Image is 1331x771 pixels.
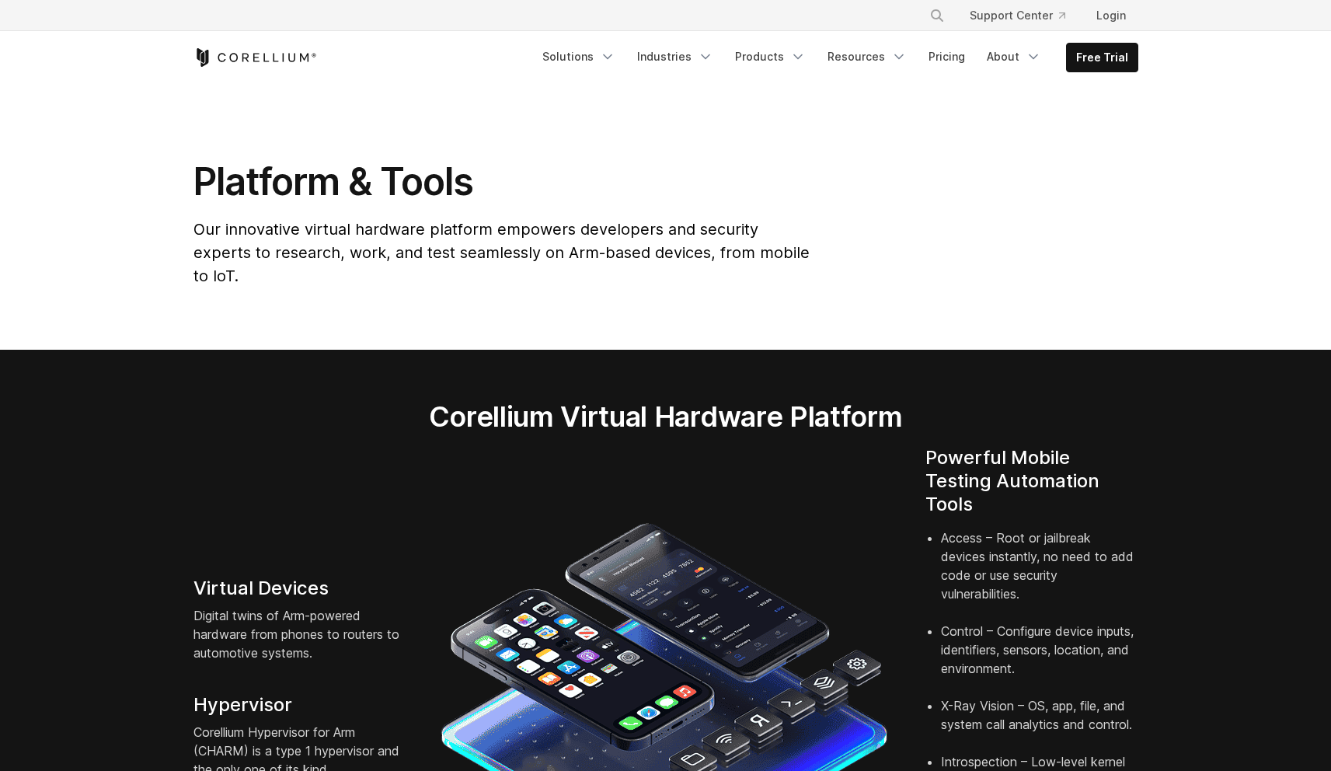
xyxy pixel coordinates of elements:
h1: Platform & Tools [193,159,813,205]
button: Search [923,2,951,30]
h2: Corellium Virtual Hardware Platform [356,399,975,434]
li: Access – Root or jailbreak devices instantly, no need to add code or use security vulnerabilities. [941,529,1138,622]
a: Corellium Home [193,48,317,67]
div: Navigation Menu [533,43,1138,72]
h4: Powerful Mobile Testing Automation Tools [925,446,1138,516]
a: Pricing [919,43,974,71]
a: About [977,43,1051,71]
div: Navigation Menu [911,2,1138,30]
a: Support Center [957,2,1078,30]
a: Resources [818,43,916,71]
li: Control – Configure device inputs, identifiers, sensors, location, and environment. [941,622,1138,696]
span: Our innovative virtual hardware platform empowers developers and security experts to research, wo... [193,220,810,285]
a: Login [1084,2,1138,30]
li: X-Ray Vision – OS, app, file, and system call analytics and control. [941,696,1138,752]
a: Solutions [533,43,625,71]
a: Products [726,43,815,71]
h4: Hypervisor [193,693,406,717]
p: Digital twins of Arm-powered hardware from phones to routers to automotive systems. [193,606,406,662]
h4: Virtual Devices [193,577,406,600]
a: Free Trial [1067,44,1138,72]
a: Industries [628,43,723,71]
